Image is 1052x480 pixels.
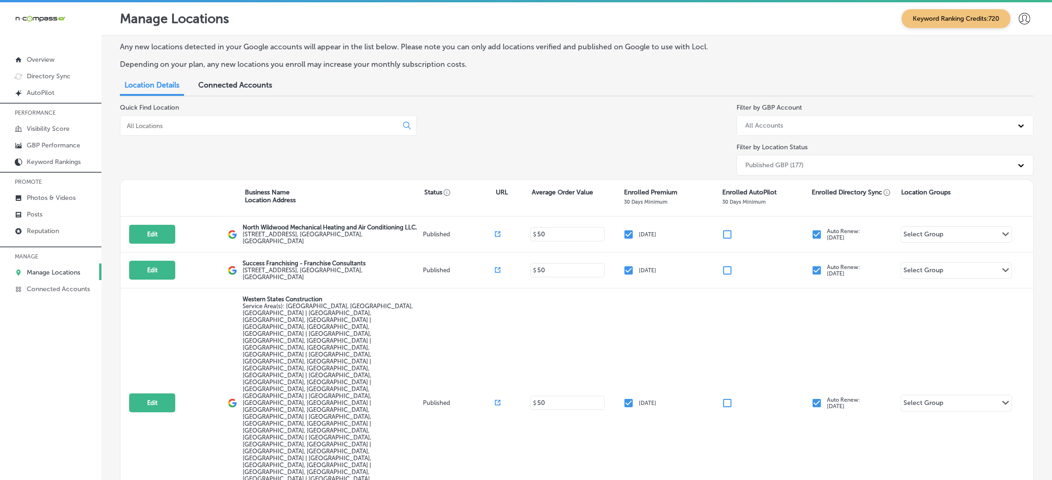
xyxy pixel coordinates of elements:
p: Photos & Videos [27,194,76,202]
p: Reputation [27,227,59,235]
label: [STREET_ADDRESS] , [GEOGRAPHIC_DATA], [GEOGRAPHIC_DATA] [243,267,421,281]
label: [STREET_ADDRESS] , [GEOGRAPHIC_DATA], [GEOGRAPHIC_DATA] [243,231,421,245]
p: Enrolled Premium [624,188,678,196]
div: Select Group [903,230,943,241]
p: Published [423,267,495,274]
p: Visibility Score [27,125,70,133]
p: AutoPilot [27,89,54,97]
p: $ [533,400,536,406]
p: $ [533,231,536,238]
p: Auto Renew: [DATE] [827,264,860,277]
p: $ [533,267,536,274]
img: logo [228,398,237,408]
label: Filter by GBP Account [737,104,802,111]
input: All Locations [126,122,396,130]
button: Edit [129,261,175,280]
p: Directory Sync [27,72,71,80]
p: Any new locations detected in your Google accounts will appear in the list below. Please note you... [120,42,714,51]
p: Location Groups [901,188,951,196]
div: Select Group [903,266,943,277]
p: Average Order Value [532,188,593,196]
p: Business Name Location Address [245,188,296,204]
img: logo [228,230,237,239]
p: Overview [27,56,54,64]
p: Connected Accounts [27,285,90,293]
img: logo [228,266,237,275]
p: Manage Locations [120,11,229,26]
button: Edit [129,225,175,244]
p: Western States Construction [243,296,421,303]
p: 30 Days Minimum [722,199,766,205]
img: 660ab0bf-5cc7-4cb8-ba1c-48b5ae0f18e60NCTV_CLogo_TV_Black_-500x88.png [15,14,65,23]
p: Status [424,188,496,196]
span: Keyword Ranking Credits: 720 [902,9,1010,28]
div: Published GBP (177) [745,161,803,169]
div: Select Group [903,399,943,410]
p: [DATE] [639,400,656,406]
p: GBP Performance [27,141,80,149]
p: Auto Renew: [DATE] [827,228,860,241]
p: Enrolled Directory Sync [812,188,891,196]
p: Posts [27,211,42,218]
p: [DATE] [639,231,656,238]
p: Manage Locations [27,269,80,276]
p: Auto Renew: [DATE] [827,397,860,410]
p: Published [423,231,495,238]
p: North Wildwood Mechanical Heating and Air Conditioning LLC. [243,224,421,231]
p: 30 Days Minimum [624,199,667,205]
label: Quick Find Location [120,104,179,111]
label: Filter by Location Status [737,143,808,151]
div: All Accounts [745,122,783,129]
p: Depending on your plan, any new locations you enroll may increase your monthly subscription costs. [120,60,714,69]
span: Location Details [125,81,179,89]
button: Edit [129,393,175,412]
p: Success Franchising - Franchise Consultants [243,260,421,267]
p: Published [423,399,495,406]
p: URL [496,188,508,196]
p: Keyword Rankings [27,158,81,166]
p: Enrolled AutoPilot [722,188,777,196]
span: Connected Accounts [198,81,272,89]
p: [DATE] [639,267,656,274]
